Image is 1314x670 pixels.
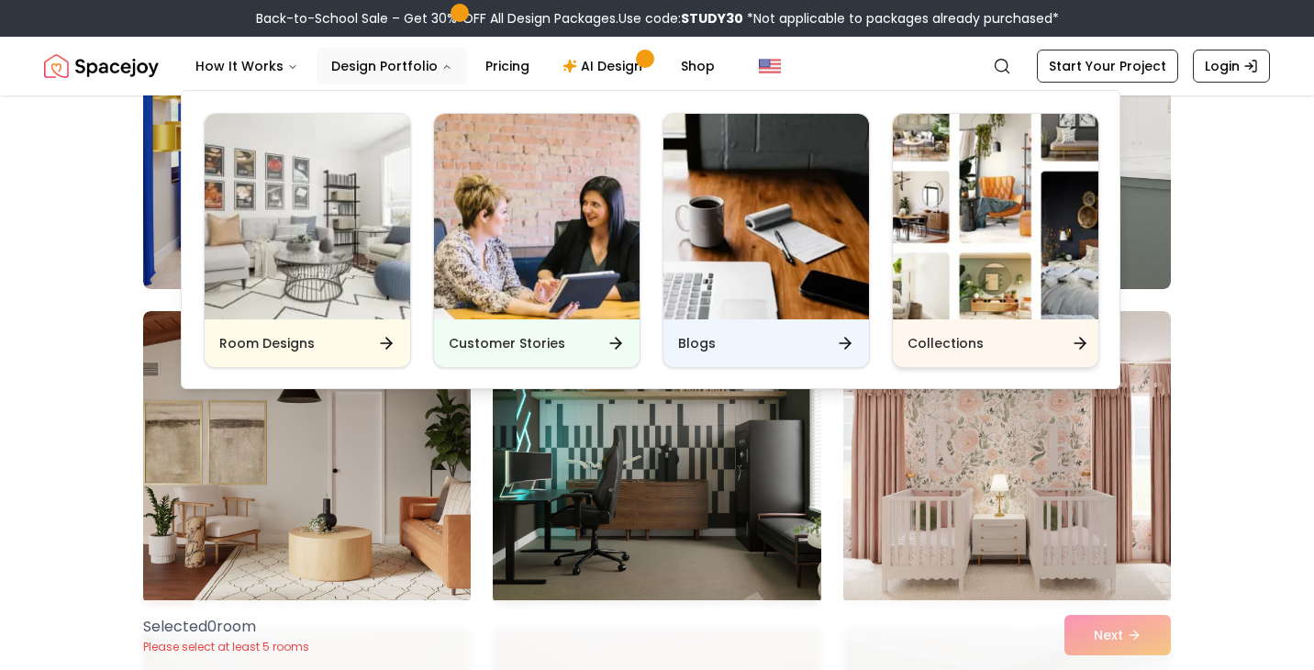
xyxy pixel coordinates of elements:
nav: Global [44,37,1270,95]
nav: Main [181,48,729,84]
h6: Blogs [678,334,716,352]
img: United States [759,55,781,77]
span: Use code: [618,9,743,28]
div: Back-to-School Sale – Get 30% OFF All Design Packages. [256,9,1059,28]
button: How It Works [181,48,313,84]
button: Design Portfolio [317,48,467,84]
p: Selected 0 room [143,616,309,638]
a: Room DesignsRoom Designs [204,113,411,368]
img: Spacejoy Logo [44,48,159,84]
p: Please select at least 5 rooms [143,640,309,654]
span: *Not applicable to packages already purchased* [743,9,1059,28]
img: Room Designs [205,114,410,319]
a: Shop [666,48,729,84]
h6: Collections [908,334,984,352]
img: Blogs [663,114,869,319]
a: Start Your Project [1037,50,1178,83]
img: Customer Stories [434,114,640,319]
a: Login [1193,50,1270,83]
a: Customer StoriesCustomer Stories [433,113,640,368]
a: AI Design [548,48,663,84]
a: CollectionsCollections [892,113,1099,368]
h6: Room Designs [219,334,315,352]
h6: Customer Stories [449,334,565,352]
img: Collections [893,114,1098,319]
a: Pricing [471,48,544,84]
a: BlogsBlogs [663,113,870,368]
img: Room room-49 [143,311,471,605]
a: Spacejoy [44,48,159,84]
img: Room room-51 [843,311,1171,605]
b: STUDY30 [681,9,743,28]
img: Room room-50 [493,311,820,605]
div: Design Portfolio [182,91,1121,390]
